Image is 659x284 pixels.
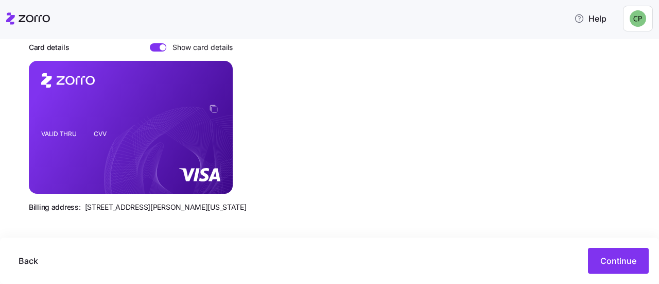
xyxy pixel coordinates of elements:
button: Back [10,248,46,274]
span: [STREET_ADDRESS][PERSON_NAME][US_STATE] [85,202,247,212]
span: Continue [600,255,636,267]
img: 8424d6c99baeec437bf5dae78df33962 [630,10,646,27]
span: Back [19,255,38,267]
h3: Card details [29,42,70,53]
span: Billing address: [29,202,81,212]
button: copy-to-clipboard [209,104,218,113]
span: Show card details [166,43,233,52]
tspan: CVV [94,130,107,138]
button: Continue [588,248,649,274]
span: Help [574,12,606,25]
tspan: VALID THRU [41,130,77,138]
button: Help [566,8,615,29]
